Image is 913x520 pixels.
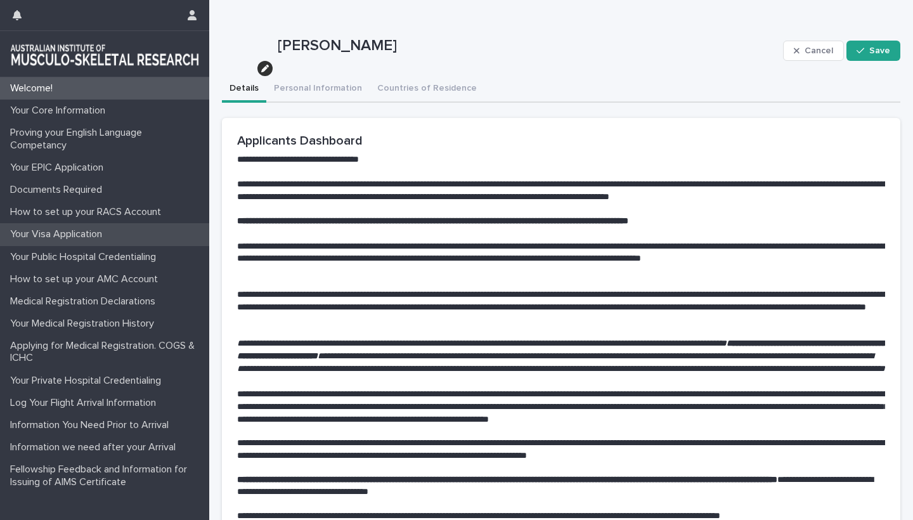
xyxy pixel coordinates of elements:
p: Log Your Flight Arrival Information [5,397,166,409]
p: Information we need after your Arrival [5,441,186,453]
button: Save [846,41,900,61]
p: Your Private Hospital Credentialing [5,375,171,387]
img: 1xcjEmqDTcmQhduivVBy [10,41,199,67]
button: Cancel [783,41,844,61]
button: Details [222,76,266,103]
span: Cancel [805,46,833,55]
span: Save [869,46,890,55]
p: Welcome! [5,82,63,94]
p: Fellowship Feedback and Information for Issuing of AIMS Certificate [5,464,209,488]
p: Medical Registration Declarations [5,296,165,308]
p: How to set up your RACS Account [5,206,171,218]
p: Your Medical Registration History [5,318,164,330]
p: Applying for Medical Registration. COGS & ICHC [5,340,209,364]
button: Countries of Residence [370,76,484,103]
button: Personal Information [266,76,370,103]
p: Your Visa Application [5,228,112,240]
p: Information You Need Prior to Arrival [5,419,179,431]
p: Your EPIC Application [5,162,113,174]
h2: Applicants Dashboard [237,133,885,148]
p: Your Public Hospital Credentialing [5,251,166,263]
p: Documents Required [5,184,112,196]
p: Proving your English Language Competancy [5,127,209,151]
p: How to set up your AMC Account [5,273,168,285]
p: Your Core Information [5,105,115,117]
p: [PERSON_NAME] [278,37,778,55]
